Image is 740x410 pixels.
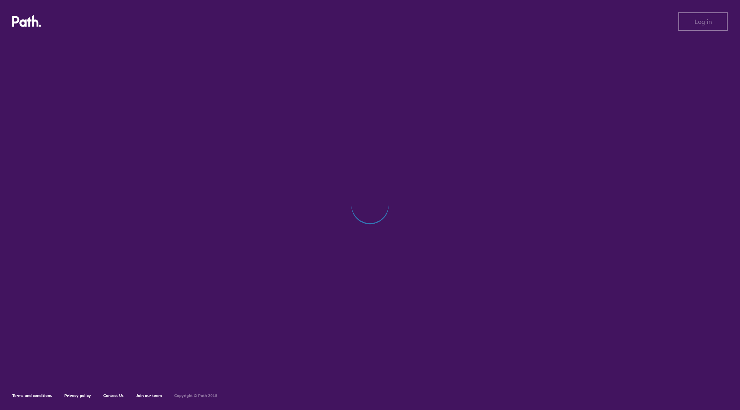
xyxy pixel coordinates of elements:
[12,393,52,398] a: Terms and conditions
[174,393,217,398] h6: Copyright © Path 2018
[695,18,712,25] span: Log in
[136,393,162,398] a: Join our team
[678,12,728,31] button: Log in
[103,393,124,398] a: Contact Us
[64,393,91,398] a: Privacy policy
